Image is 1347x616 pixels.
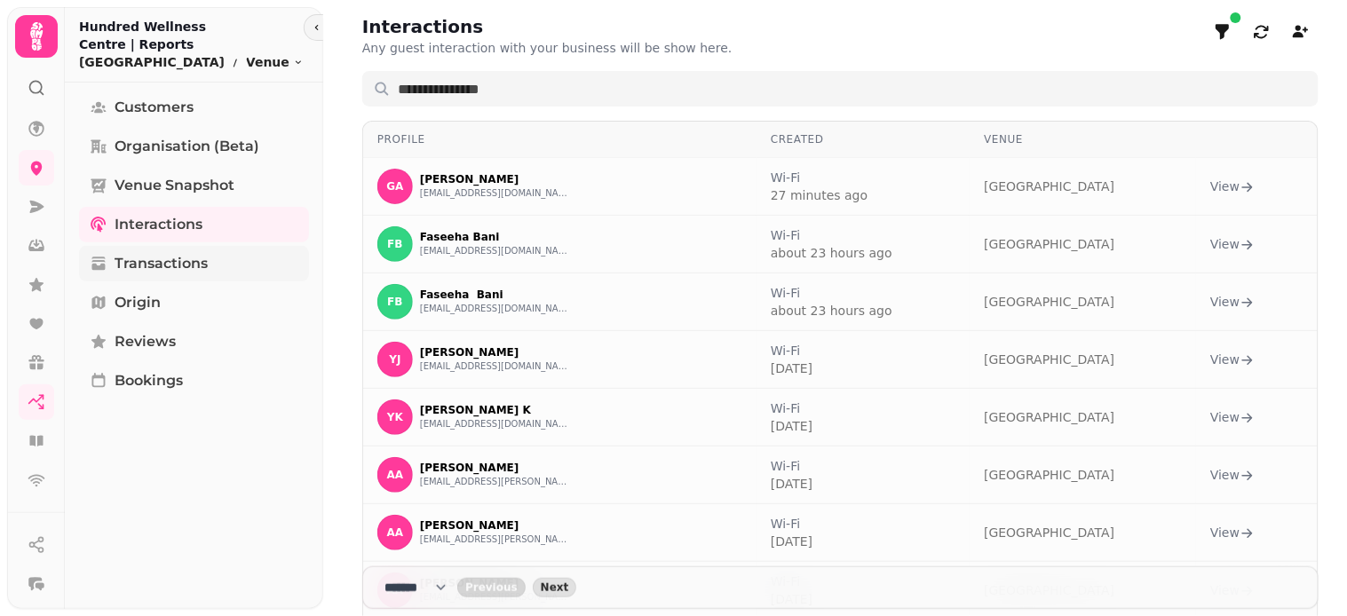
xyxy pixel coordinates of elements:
p: Wi-Fi [771,226,892,244]
button: filter [1205,14,1240,50]
button: [EMAIL_ADDRESS][DOMAIN_NAME] [420,359,571,374]
span: Previous [465,582,518,593]
span: YJ [389,353,400,366]
span: FB [387,296,402,308]
p: Wi-Fi [771,169,868,186]
span: Bookings [115,370,183,391]
a: View [1210,235,1254,253]
button: [EMAIL_ADDRESS][DOMAIN_NAME] [420,417,571,431]
p: [PERSON_NAME] [420,172,571,186]
a: [DATE] [771,361,812,375]
p: Faseeha Bani [420,288,571,302]
button: [GEOGRAPHIC_DATA] [984,524,1114,541]
p: Wi-Fi [771,515,812,533]
a: View [1210,178,1254,195]
button: Venue [246,53,304,71]
a: Venue Snapshot [79,168,309,203]
a: Customers [79,90,309,125]
p: Wi-Fi [771,399,812,417]
span: GA [386,180,403,193]
button: [EMAIL_ADDRESS][PERSON_NAME][DOMAIN_NAME] [420,475,571,489]
div: Profile [377,132,742,146]
p: Any guest interaction with your business will be show here. [362,39,733,57]
span: Origin [115,292,161,313]
a: Transactions [79,246,309,281]
a: Origin [79,285,309,320]
span: Customers [115,97,194,118]
a: Organisation (beta) [79,129,309,164]
span: Next [541,582,569,593]
button: [EMAIL_ADDRESS][DOMAIN_NAME] [420,244,571,258]
p: [GEOGRAPHIC_DATA] [79,53,225,71]
nav: Pagination [362,566,1319,609]
a: View [1210,466,1254,484]
button: next [533,578,577,597]
button: [GEOGRAPHIC_DATA] [984,235,1114,253]
button: [GEOGRAPHIC_DATA] [984,408,1114,426]
span: Reviews [115,331,176,352]
h2: Interactions [362,14,703,39]
span: AA [387,526,404,539]
a: Interactions [79,207,309,242]
nav: breadcrumb [79,53,304,71]
button: [EMAIL_ADDRESS][PERSON_NAME][DOMAIN_NAME] [420,533,571,547]
a: Reviews [79,324,309,359]
a: View [1210,351,1254,368]
a: [DATE] [771,477,812,491]
button: [GEOGRAPHIC_DATA] [984,178,1114,195]
a: about 23 hours ago [771,304,892,318]
span: AA [387,469,404,481]
a: View [1210,408,1254,426]
span: Venue Snapshot [115,175,234,196]
p: Wi-Fi [771,457,812,475]
p: [PERSON_NAME] K [420,403,571,417]
span: Organisation (beta) [115,136,259,157]
a: about 23 hours ago [771,246,892,260]
span: YK [387,411,403,423]
div: Venue [984,132,1182,146]
p: Faseeha Bani [420,230,571,244]
a: 27 minutes ago [771,188,868,202]
p: Wi-Fi [771,284,892,302]
button: [GEOGRAPHIC_DATA] [984,351,1114,368]
div: Created [771,132,955,146]
button: [EMAIL_ADDRESS][DOMAIN_NAME] [420,302,571,316]
span: FB [387,238,402,250]
span: Interactions [115,214,202,235]
span: Transactions [115,253,208,274]
a: [DATE] [771,534,812,549]
button: [GEOGRAPHIC_DATA] [984,466,1114,484]
a: Bookings [79,363,309,399]
p: [PERSON_NAME] [420,518,571,533]
nav: Tabs [65,83,323,609]
button: [GEOGRAPHIC_DATA] [984,293,1114,311]
a: View [1210,293,1254,311]
p: Wi-Fi [771,342,812,359]
button: back [457,578,526,597]
p: [PERSON_NAME] [420,345,571,359]
h2: Hundred Wellness Centre | Reports [79,18,304,53]
a: [DATE] [771,419,812,433]
button: [EMAIL_ADDRESS][DOMAIN_NAME] [420,186,571,201]
p: [PERSON_NAME] [420,461,571,475]
a: View [1210,524,1254,541]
